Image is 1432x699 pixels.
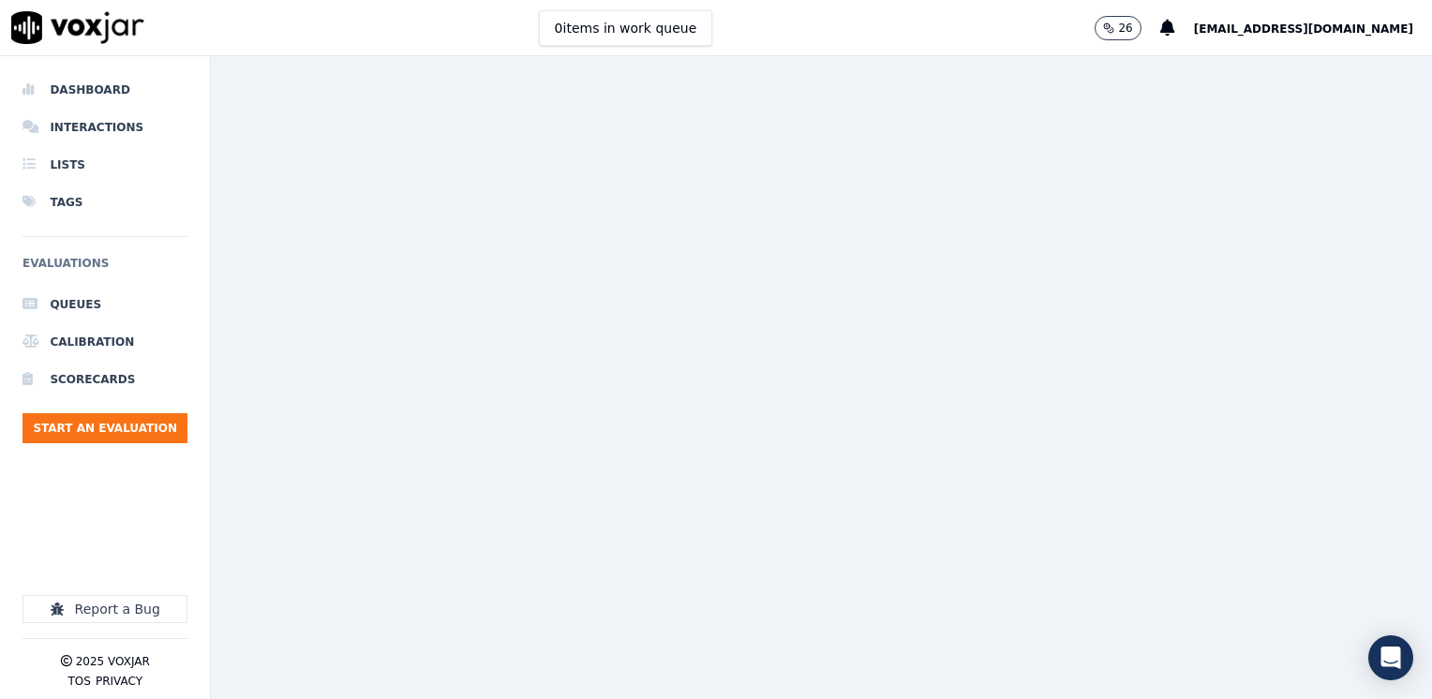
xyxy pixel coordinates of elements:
[1095,16,1159,40] button: 26
[22,184,187,221] a: Tags
[22,71,187,109] a: Dashboard
[67,674,90,689] button: TOS
[11,11,144,44] img: voxjar logo
[539,10,713,46] button: 0items in work queue
[22,361,187,398] a: Scorecards
[22,146,187,184] a: Lists
[22,595,187,623] button: Report a Bug
[22,323,187,361] a: Calibration
[1194,17,1432,39] button: [EMAIL_ADDRESS][DOMAIN_NAME]
[76,654,150,669] p: 2025 Voxjar
[22,286,187,323] a: Queues
[22,413,187,443] button: Start an Evaluation
[96,674,142,689] button: Privacy
[22,109,187,146] a: Interactions
[1194,22,1413,36] span: [EMAIL_ADDRESS][DOMAIN_NAME]
[1095,16,1141,40] button: 26
[1368,635,1413,680] div: Open Intercom Messenger
[22,252,187,286] h6: Evaluations
[1118,21,1132,36] p: 26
